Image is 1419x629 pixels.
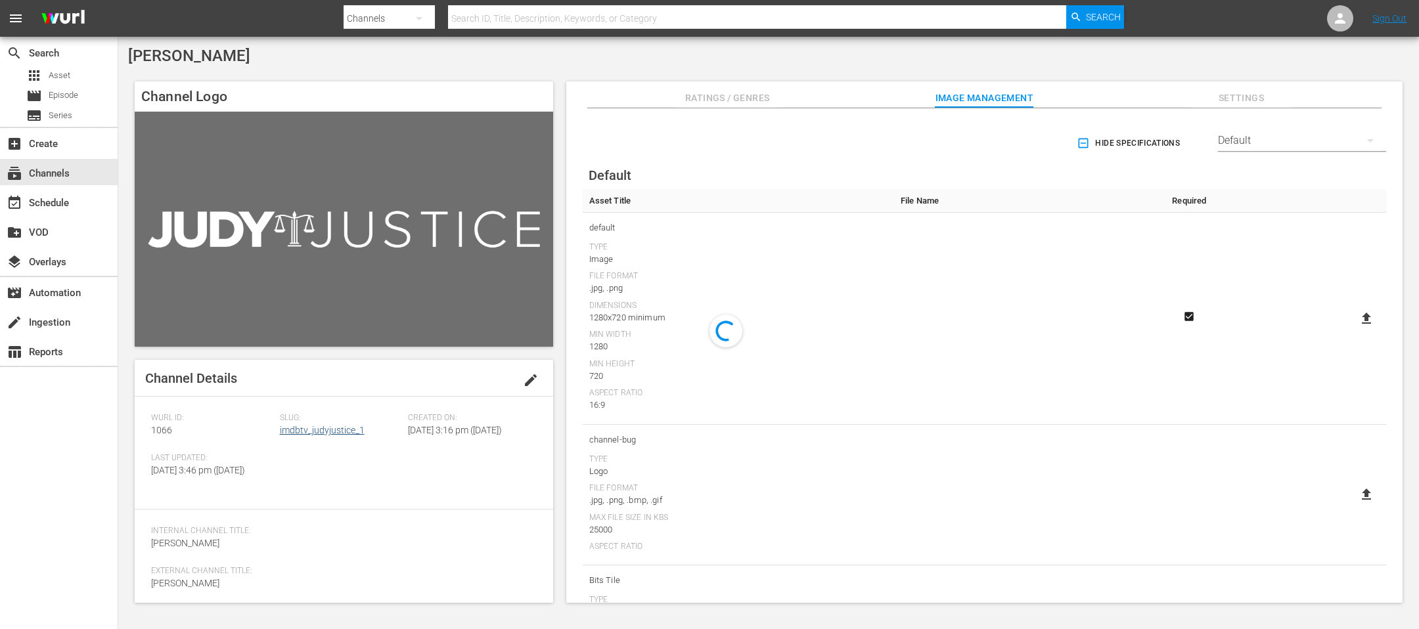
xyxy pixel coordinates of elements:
span: Asset [26,68,42,83]
div: Max File Size In Kbs [589,513,888,523]
span: [PERSON_NAME] [151,538,219,548]
span: Image Management [935,90,1033,106]
a: Sign Out [1372,13,1407,24]
span: Reports [7,344,22,360]
span: External Channel Title: [151,566,530,576]
div: Type [589,454,888,465]
span: Schedule [7,195,22,211]
div: Aspect Ratio [589,388,888,399]
div: Type [589,595,888,605]
span: Channels [7,165,22,181]
span: edit [523,372,539,388]
span: Asset [49,69,70,82]
div: .jpg, .png, .bmp, .gif [589,494,888,507]
div: 1280x720 minimum [589,311,888,324]
div: Aspect Ratio [589,542,888,552]
span: Search [7,45,22,61]
th: Asset Title [583,189,894,213]
th: Required [1156,189,1222,213]
div: File Format [589,483,888,494]
th: File Name [894,189,1156,213]
span: Created On: [408,413,530,423]
span: [DATE] 3:16 pm ([DATE]) [408,425,502,435]
span: Default [589,167,631,183]
span: Episode [49,89,78,102]
a: imdbtv_judyjustice_1 [280,425,365,435]
div: 1280 [589,340,888,353]
button: Search [1066,5,1124,29]
span: Channel Details [145,370,237,386]
div: Image [589,253,888,266]
span: channel-bug [589,431,888,448]
span: Create [7,136,22,152]
button: edit [515,364,547,396]
span: default [589,219,888,236]
div: 25000 [589,523,888,536]
img: ans4CAIJ8jUAAAAAAAAAAAAAAAAAAAAAAAAgQb4GAAAAAAAAAAAAAAAAAAAAAAAAJMjXAAAAAAAAAAAAAAAAAAAAAAAAgAT5G... [32,3,95,34]
div: Logo [589,465,888,478]
span: Series [26,108,42,123]
span: Settings [1192,90,1290,106]
span: Ingestion [7,314,22,330]
span: Automation [7,285,22,301]
span: [PERSON_NAME] [151,578,219,588]
span: Search [1086,5,1121,29]
span: Episode [26,88,42,104]
div: Dimensions [589,301,888,311]
span: VOD [7,225,22,240]
span: [PERSON_NAME] [128,47,250,65]
div: File Format [589,271,888,282]
span: menu [8,11,24,26]
div: Type [589,242,888,253]
div: Default [1218,122,1386,159]
img: Judy Justice [135,112,553,347]
span: Slug: [280,413,402,423]
span: Internal Channel Title: [151,526,530,536]
div: Min Width [589,330,888,340]
span: Hide Specifications [1079,137,1180,150]
span: Ratings / Genres [678,90,777,106]
span: Bits Tile [589,572,888,589]
div: 16:9 [589,399,888,412]
span: 1066 [151,425,172,435]
div: .jpg, .png [589,282,888,295]
span: Last Updated: [151,453,273,464]
div: Min Height [589,359,888,370]
button: Hide Specifications [1074,125,1185,162]
div: 720 [589,370,888,383]
svg: Required [1181,311,1197,322]
span: [DATE] 3:46 pm ([DATE]) [151,465,245,475]
span: Wurl ID: [151,413,273,423]
h4: Channel Logo [135,81,553,112]
span: Series [49,109,72,122]
span: Overlays [7,254,22,270]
